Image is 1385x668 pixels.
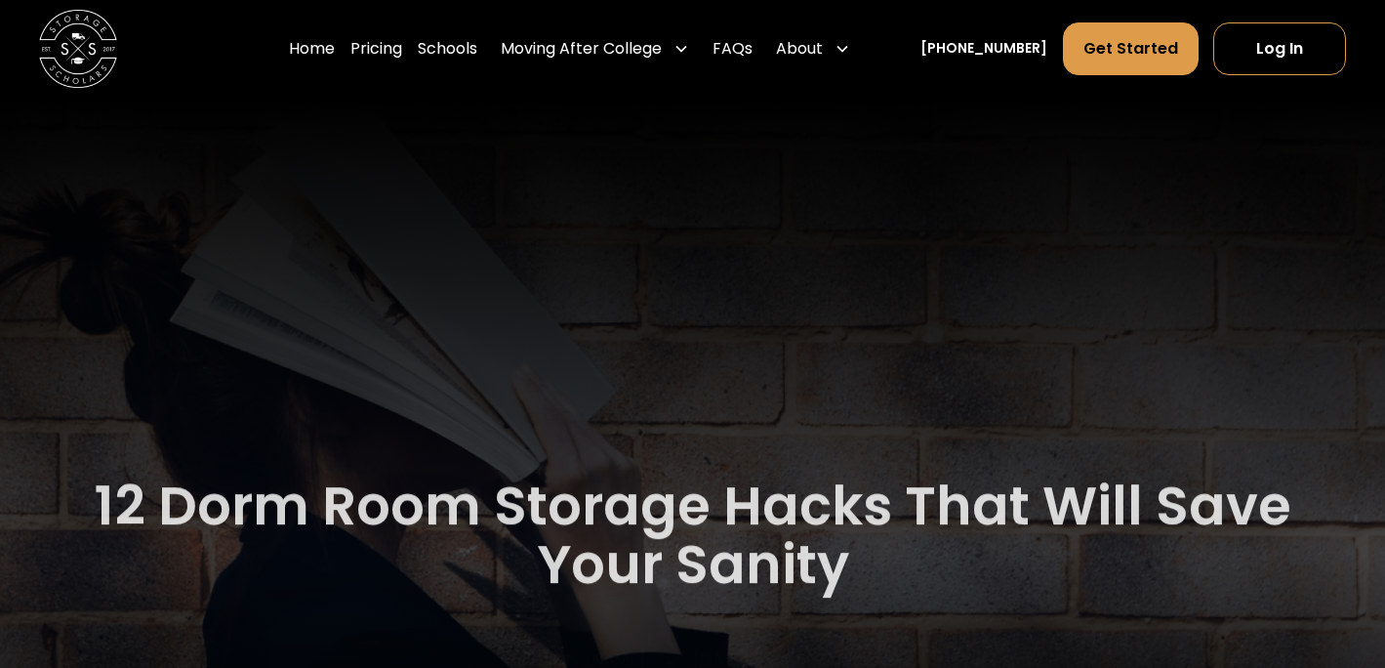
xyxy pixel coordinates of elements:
[39,10,117,88] a: home
[39,10,117,88] img: Storage Scholars main logo
[1213,22,1346,75] a: Log In
[289,21,335,76] a: Home
[350,21,402,76] a: Pricing
[713,21,753,76] a: FAQs
[39,477,1346,595] h1: 12 Dorm Room Storage Hacks That Will Save Your Sanity
[418,21,477,76] a: Schools
[1063,22,1199,75] a: Get Started
[768,21,858,76] div: About
[920,38,1047,59] a: [PHONE_NUMBER]
[501,37,662,61] div: Moving After College
[493,21,697,76] div: Moving After College
[776,37,823,61] div: About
